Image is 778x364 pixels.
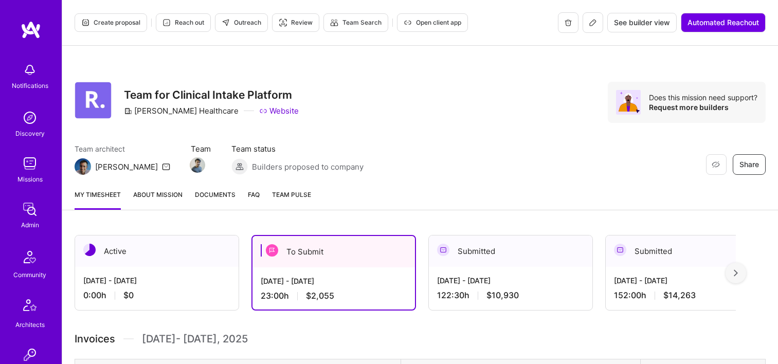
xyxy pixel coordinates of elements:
[649,93,757,102] div: Does this mission need support?
[272,189,311,210] a: Team Pulse
[279,18,313,27] span: Review
[261,290,407,301] div: 23:00 h
[252,236,415,267] div: To Submit
[259,105,299,116] a: Website
[614,275,761,286] div: [DATE] - [DATE]
[437,244,449,256] img: Submitted
[142,331,248,347] span: [DATE] - [DATE] , 2025
[248,189,260,210] a: FAQ
[712,160,720,169] i: icon EyeClosed
[15,319,45,330] div: Architects
[266,244,278,257] img: To Submit
[15,128,45,139] div: Discovery
[75,235,239,267] div: Active
[162,162,170,171] i: icon Mail
[81,18,140,27] span: Create proposal
[20,107,40,128] img: discovery
[123,290,134,301] span: $0
[21,21,41,39] img: logo
[133,189,183,210] a: About Mission
[733,154,766,175] button: Share
[261,276,407,286] div: [DATE] - [DATE]
[231,143,364,154] span: Team status
[734,269,738,277] img: right
[330,18,382,27] span: Team Search
[20,60,40,80] img: bell
[123,331,134,347] img: Divider
[17,295,42,319] img: Architects
[191,143,211,154] span: Team
[649,102,757,112] div: Request more builders
[75,82,112,119] img: Company Logo
[124,105,239,116] div: [PERSON_NAME] Healthcare
[195,189,236,200] span: Documents
[663,290,696,301] span: $14,263
[614,244,626,256] img: Submitted
[75,158,91,175] img: Team Architect
[20,153,40,174] img: teamwork
[20,199,40,220] img: admin teamwork
[323,13,388,32] button: Team Search
[75,13,147,32] button: Create proposal
[12,80,48,91] div: Notifications
[437,275,584,286] div: [DATE] - [DATE]
[252,161,364,172] span: Builders proposed to company
[272,13,319,32] button: Review
[83,244,96,256] img: Active
[83,290,230,301] div: 0:00 h
[75,143,170,154] span: Team architect
[486,290,519,301] span: $10,930
[231,158,248,175] img: Builders proposed to company
[83,275,230,286] div: [DATE] - [DATE]
[21,220,39,230] div: Admin
[687,17,759,28] span: Automated Reachout
[124,107,132,115] i: icon CompanyGray
[614,290,761,301] div: 152:00 h
[215,13,268,32] button: Outreach
[17,245,42,269] img: Community
[81,19,89,27] i: icon Proposal
[191,156,204,174] a: Team Member Avatar
[190,157,205,173] img: Team Member Avatar
[614,17,670,28] span: See builder view
[681,13,766,32] button: Automated Reachout
[13,269,46,280] div: Community
[607,13,677,32] button: See builder view
[616,90,641,115] img: Avatar
[156,13,211,32] button: Reach out
[222,18,261,27] span: Outreach
[306,290,334,301] span: $2,055
[95,161,158,172] div: [PERSON_NAME]
[272,191,311,198] span: Team Pulse
[397,13,468,32] button: Open client app
[739,159,759,170] span: Share
[437,290,584,301] div: 122:30 h
[279,19,287,27] i: icon Targeter
[195,189,236,210] a: Documents
[124,88,299,101] h3: Team for Clinical Intake Platform
[162,18,204,27] span: Reach out
[404,18,461,27] span: Open client app
[17,174,43,185] div: Missions
[429,235,592,267] div: Submitted
[75,189,121,210] a: My timesheet
[606,235,769,267] div: Submitted
[75,331,115,347] span: Invoices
